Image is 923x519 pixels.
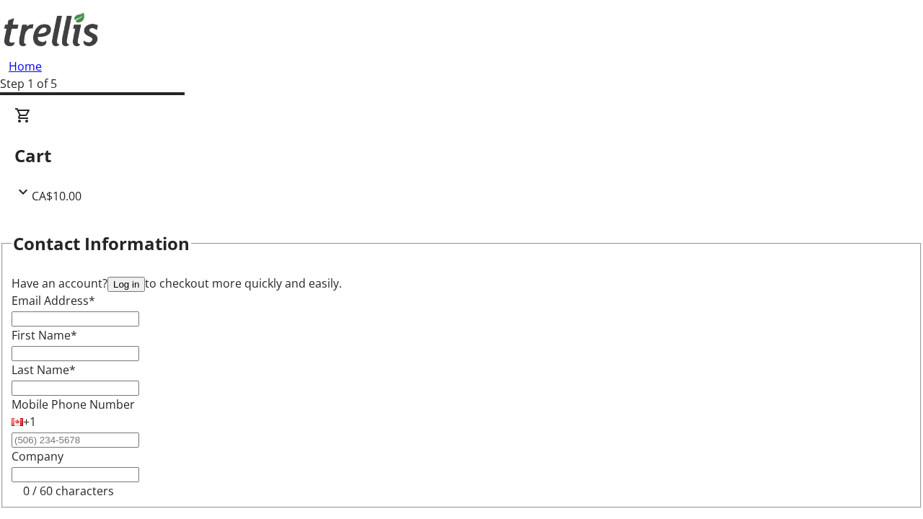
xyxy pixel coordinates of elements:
div: Have an account? to checkout more quickly and easily. [12,275,911,292]
span: CA$10.00 [32,188,81,204]
label: Mobile Phone Number [12,396,135,412]
label: Last Name* [12,362,76,378]
label: Company [12,448,63,464]
tr-character-limit: 0 / 60 characters [23,483,114,499]
button: Log in [107,277,145,292]
h2: Contact Information [13,231,190,257]
label: Email Address* [12,293,95,309]
div: CartCA$10.00 [14,107,909,205]
label: First Name* [12,327,77,343]
h2: Cart [14,143,909,169]
input: (506) 234-5678 [12,432,139,448]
